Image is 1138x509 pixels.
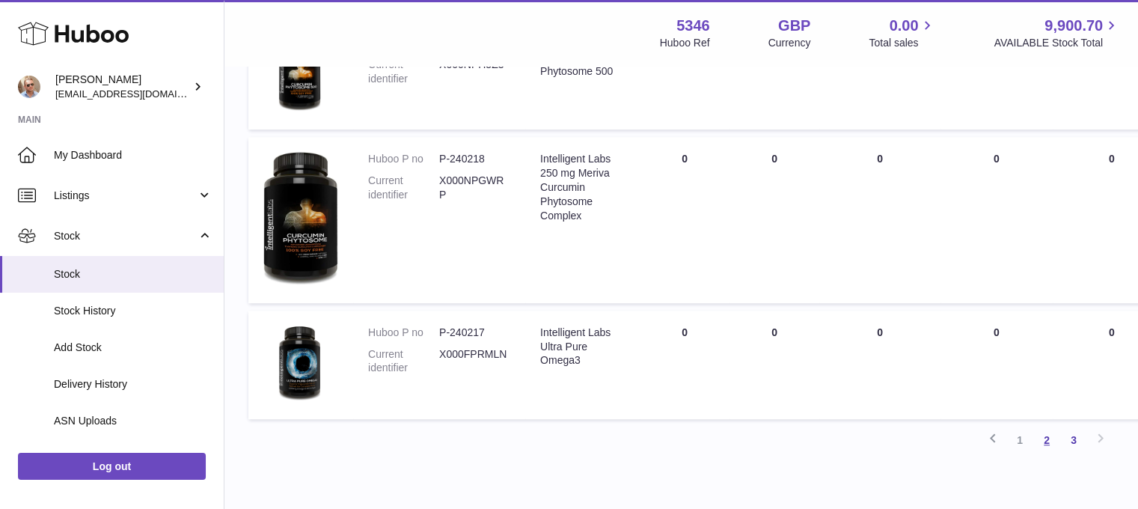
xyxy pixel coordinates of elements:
div: Intelligent Labs Ultra Pure Omega3 [540,326,625,368]
div: [PERSON_NAME] [55,73,190,101]
a: 1 [1006,427,1033,454]
dd: X000NPH5Z3 [439,58,510,86]
a: 3 [1060,427,1087,454]
span: 0 [1109,326,1115,338]
span: My Dashboard [54,148,212,162]
span: Stock History [54,304,212,318]
span: Stock [54,229,197,243]
span: Delivery History [54,377,212,391]
td: 0 [729,311,819,419]
td: 0 [940,311,1053,419]
dt: Current identifier [368,347,439,376]
dd: P-240218 [439,152,510,166]
span: Listings [54,189,197,203]
td: 0 [640,311,729,419]
dd: X000FPRMLN [439,347,510,376]
span: Stock [54,267,212,281]
dt: Current identifier [368,58,439,86]
dt: Huboo P no [368,152,439,166]
a: 2 [1033,427,1060,454]
img: product image [263,152,338,284]
span: Add Stock [54,341,212,355]
div: Currency [768,36,811,50]
td: 0 [819,137,940,302]
dd: X000NPGWRP [439,174,510,202]
a: Log out [18,453,206,480]
td: 0 [819,311,940,419]
td: 0 [729,21,819,129]
a: 0.00 Total sales [869,16,935,50]
strong: 5346 [676,16,710,36]
td: 0 [819,21,940,129]
td: 0 [640,21,729,129]
img: support@radoneltd.co.uk [18,76,40,98]
div: Intelligent Labs 250 mg Meriva Curcumin Phytosome Complex [540,152,625,222]
strong: GBP [778,16,810,36]
a: 9,900.70 AVAILABLE Stock Total [994,16,1120,50]
td: 0 [940,21,1053,129]
span: ASN Uploads [54,414,212,428]
span: 0 [1109,153,1115,165]
span: [EMAIL_ADDRESS][DOMAIN_NAME] [55,88,220,100]
span: 9,900.70 [1044,16,1103,36]
td: 0 [729,137,819,302]
span: AVAILABLE Stock Total [994,36,1120,50]
td: 0 [640,137,729,302]
td: 0 [940,137,1053,302]
dd: P-240217 [439,326,510,340]
span: Total sales [869,36,935,50]
dt: Current identifier [368,174,439,202]
span: 0.00 [890,16,919,36]
img: product image [263,326,338,400]
img: product image [263,36,338,111]
div: Huboo Ref [660,36,710,50]
dt: Huboo P no [368,326,439,340]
